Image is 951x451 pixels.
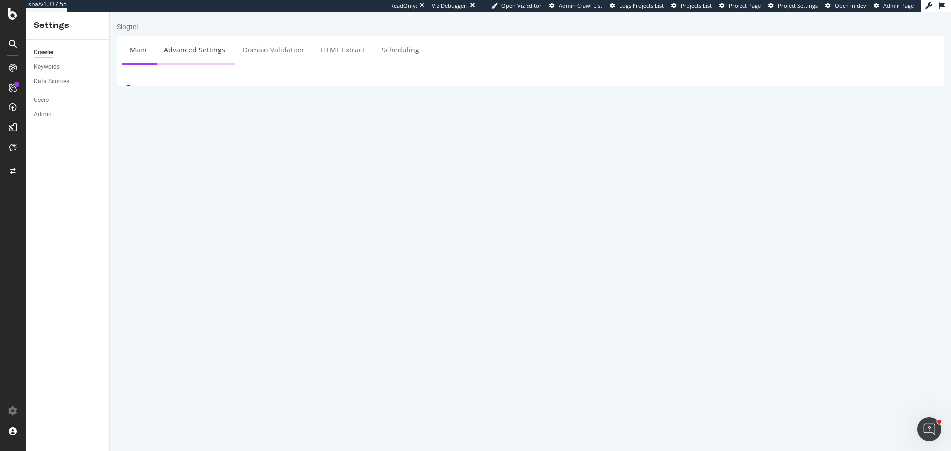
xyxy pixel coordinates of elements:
div: Admin [34,109,52,120]
span: Open Viz Editor [501,2,542,9]
a: Advanced Settings [47,24,123,51]
div: Crawler [34,48,53,58]
a: Admin [34,109,103,120]
div: Singtel [7,10,28,20]
a: Data Sources [34,76,103,87]
span: Admin Page [883,2,914,9]
a: Logs Projects List [610,2,664,10]
div: Data Sources [34,76,69,87]
h3: Scope [15,71,826,84]
a: Open Viz Editor [491,2,542,10]
span: Project Page [729,2,761,9]
a: Admin Crawl List [549,2,602,10]
a: HTML Extract [204,24,262,51]
a: Crawler [34,48,103,58]
div: Settings [34,20,102,31]
a: Admin Page [874,2,914,10]
div: Keywords [34,62,60,72]
a: Users [34,95,103,105]
a: Project Settings [768,2,818,10]
span: Project Settings [778,2,818,9]
a: Open in dev [825,2,866,10]
a: Keywords [34,62,103,72]
div: ReadOnly: [390,2,417,10]
span: Admin Crawl List [559,2,602,9]
a: Project Page [719,2,761,10]
a: Scheduling [264,24,317,51]
div: Users [34,95,49,105]
iframe: Intercom live chat [917,417,941,441]
a: Domain Validation [125,24,201,51]
span: Projects List [681,2,712,9]
span: Open in dev [835,2,866,9]
a: Projects List [671,2,712,10]
div: Viz Debugger: [432,2,468,10]
a: Main [12,24,44,51]
span: Logs Projects List [619,2,664,9]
